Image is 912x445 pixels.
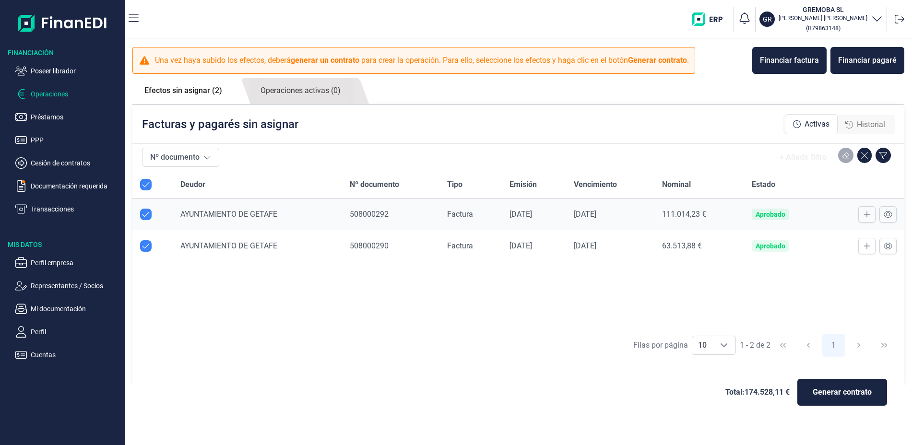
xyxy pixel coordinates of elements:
a: Operaciones activas (0) [249,78,353,104]
div: Aprobado [756,242,785,250]
b: generar un contrato [291,56,359,65]
button: Cuentas [15,349,121,361]
span: Tipo [447,179,462,190]
span: Estado [752,179,775,190]
b: Generar contrato [628,56,687,65]
button: Mi documentación [15,303,121,315]
p: Cesión de contratos [31,157,121,169]
span: 10 [692,336,712,354]
span: Factura [447,210,473,219]
button: Representantes / Socios [15,280,121,292]
button: Documentación requerida [15,180,121,192]
span: Factura [447,241,473,250]
span: Emisión [509,179,537,190]
p: Una vez haya subido los efectos, deberá para crear la operación. Para ello, seleccione los efecto... [155,55,689,66]
p: Poseer librador [31,65,121,77]
img: erp [692,12,730,26]
span: 508000290 [350,241,389,250]
div: Historial [838,115,893,134]
button: Préstamos [15,111,121,123]
div: Activas [785,114,838,134]
button: First Page [771,334,794,357]
span: AYUNTAMIENTO DE GETAFE [180,241,277,250]
div: 111.014,23 € [662,210,736,219]
button: Next Page [847,334,870,357]
span: Nominal [662,179,691,190]
button: Operaciones [15,88,121,100]
p: Mi documentación [31,303,121,315]
button: Last Page [873,334,896,357]
small: Copiar cif [806,24,841,32]
img: Logo de aplicación [18,8,107,38]
button: Financiar pagaré [830,47,904,74]
div: Row Unselected null [140,209,152,220]
div: Financiar factura [760,55,819,66]
span: Nº documento [350,179,399,190]
span: 1 - 2 de 2 [740,341,770,349]
div: All items selected [140,179,152,190]
div: [DATE] [574,210,647,219]
div: Financiar pagaré [838,55,897,66]
div: Choose [712,336,735,354]
p: Cuentas [31,349,121,361]
button: Generar contrato [797,379,887,406]
button: Previous Page [797,334,820,357]
div: [DATE] [509,210,558,219]
span: AYUNTAMIENTO DE GETAFE [180,210,277,219]
p: Facturas y pagarés sin asignar [142,117,298,132]
div: Row Unselected null [140,240,152,252]
span: Total: 174.528,11 € [725,386,790,398]
div: Filas por página [633,340,688,351]
button: Poseer librador [15,65,121,77]
button: Page 1 [822,334,845,357]
p: Perfil [31,326,121,338]
p: Representantes / Socios [31,280,121,292]
a: Efectos sin asignar (2) [132,78,234,104]
p: PPP [31,134,121,146]
p: Operaciones [31,88,121,100]
button: Perfil [15,326,121,338]
button: Transacciones [15,203,121,215]
p: Transacciones [31,203,121,215]
button: GRGREMOBA SL[PERSON_NAME] [PERSON_NAME](B79863148) [759,5,883,34]
div: [DATE] [509,241,558,251]
span: Generar contrato [813,386,872,398]
span: 508000292 [350,210,389,219]
span: Activas [805,118,829,130]
span: Historial [857,119,885,130]
span: Vencimiento [574,179,617,190]
div: 63.513,88 € [662,241,736,251]
div: [DATE] [574,241,647,251]
span: Deudor [180,179,205,190]
div: Aprobado [756,211,785,218]
button: Nº documento [142,148,219,167]
p: GR [763,14,772,24]
p: [PERSON_NAME] [PERSON_NAME] [779,14,867,22]
p: Préstamos [31,111,121,123]
h3: GREMOBA SL [779,5,867,14]
p: Documentación requerida [31,180,121,192]
button: Perfil empresa [15,257,121,269]
button: Financiar factura [752,47,827,74]
button: PPP [15,134,121,146]
p: Perfil empresa [31,257,121,269]
button: Cesión de contratos [15,157,121,169]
